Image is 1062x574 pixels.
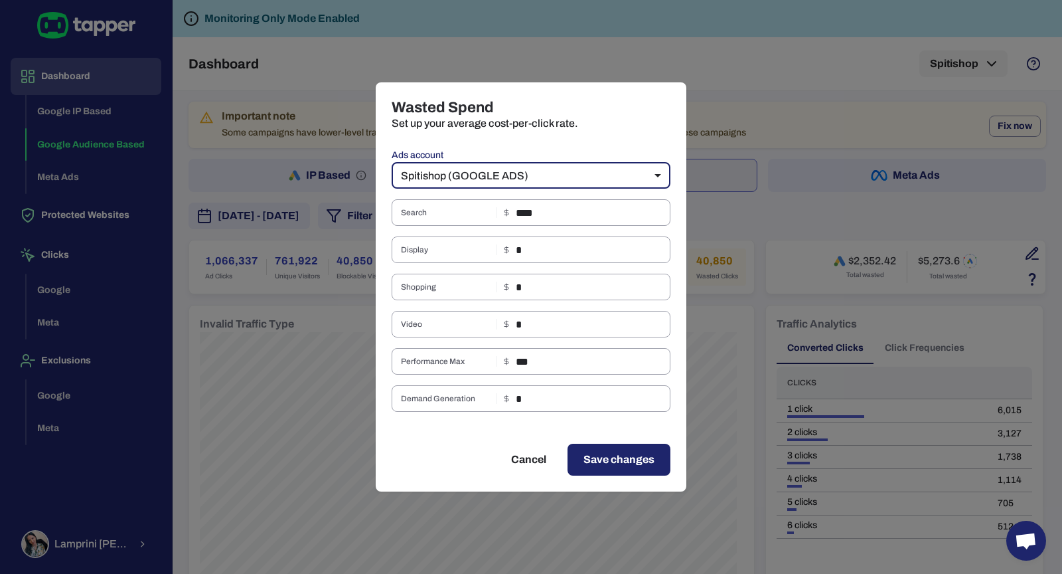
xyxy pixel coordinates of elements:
span: Shopping [401,282,491,292]
button: Save changes [568,444,670,476]
button: Cancel [495,444,562,476]
span: Save changes [583,452,654,468]
span: Demand Generation [401,393,491,404]
div: Open chat [1006,521,1046,561]
h4: Wasted Spend [392,98,670,117]
label: Ads account [392,149,670,162]
div: Spitishop (GOOGLE ADS) [392,162,670,189]
span: Display [401,244,491,255]
span: Video [401,319,491,330]
p: Set up your average cost-per-click rate. [392,117,670,130]
span: Performance Max [401,356,491,367]
span: Search [401,207,491,218]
